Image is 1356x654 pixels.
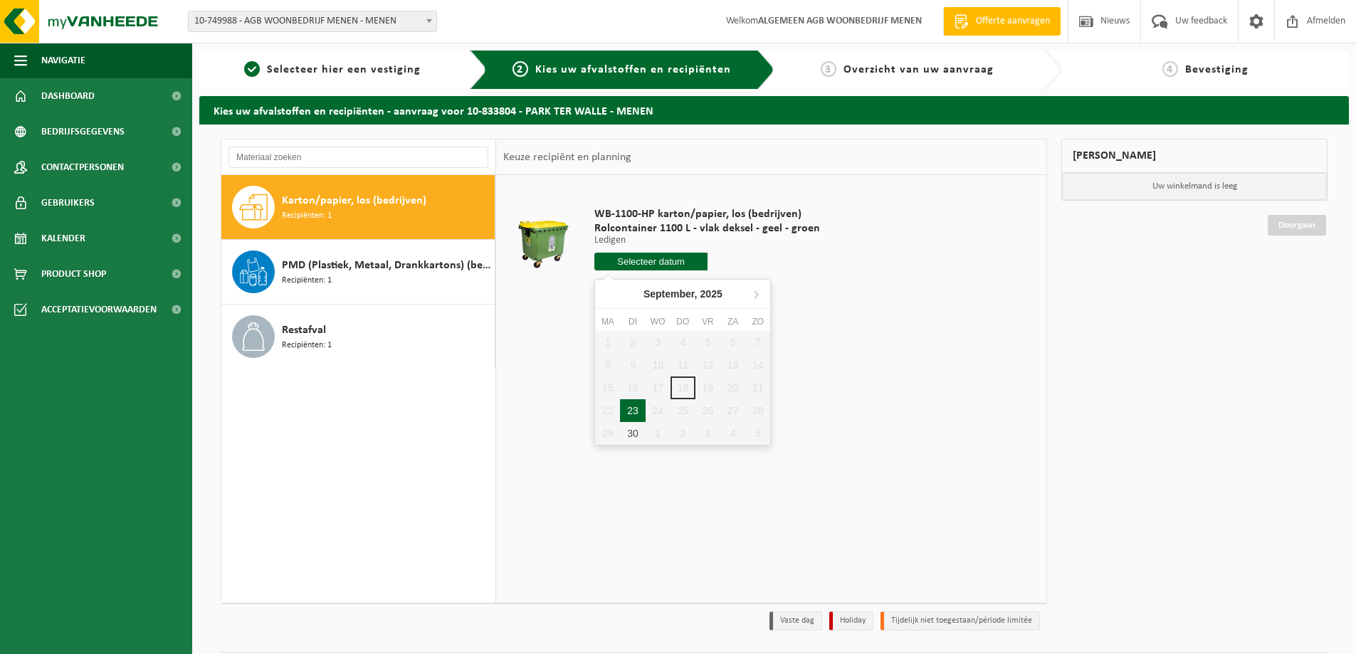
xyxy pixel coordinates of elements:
[843,64,994,75] span: Overzicht van uw aanvraag
[720,315,745,329] div: za
[646,315,671,329] div: wo
[41,43,85,78] span: Navigatie
[638,283,728,305] div: September,
[221,240,495,305] button: PMD (Plastiek, Metaal, Drankkartons) (bedrijven) Recipiënten: 1
[282,322,326,339] span: Restafval
[594,236,820,246] p: Ledigen
[41,114,125,149] span: Bedrijfsgegevens
[943,7,1061,36] a: Offerte aanvragen
[41,149,124,185] span: Contactpersonen
[1061,139,1328,173] div: [PERSON_NAME]
[496,139,638,175] div: Keuze recipiënt en planning
[829,611,873,631] li: Holiday
[513,61,528,77] span: 2
[620,422,645,445] div: 30
[769,611,822,631] li: Vaste dag
[228,147,488,168] input: Materiaal zoeken
[41,292,157,327] span: Acceptatievoorwaarden
[821,61,836,77] span: 3
[282,209,332,223] span: Recipiënten: 1
[188,11,437,32] span: 10-749988 - AGB WOONBEDRIJF MENEN - MENEN
[700,289,722,299] i: 2025
[41,221,85,256] span: Kalender
[206,61,458,78] a: 1Selecteer hier een vestiging
[282,192,426,209] span: Karton/papier, los (bedrijven)
[671,315,695,329] div: do
[972,14,1053,28] span: Offerte aanvragen
[595,315,620,329] div: ma
[1062,173,1327,200] p: Uw winkelmand is leeg
[189,11,436,31] span: 10-749988 - AGB WOONBEDRIJF MENEN - MENEN
[535,64,731,75] span: Kies uw afvalstoffen en recipiënten
[1185,64,1249,75] span: Bevestiging
[620,399,645,422] div: 23
[282,339,332,352] span: Recipiënten: 1
[594,221,820,236] span: Rolcontainer 1100 L - vlak deksel - geel - groen
[282,274,332,288] span: Recipiënten: 1
[594,253,708,270] input: Selecteer datum
[282,257,491,274] span: PMD (Plastiek, Metaal, Drankkartons) (bedrijven)
[267,64,421,75] span: Selecteer hier een vestiging
[41,256,106,292] span: Product Shop
[1162,61,1178,77] span: 4
[594,207,820,221] span: WB-1100-HP karton/papier, los (bedrijven)
[244,61,260,77] span: 1
[221,305,495,369] button: Restafval Recipiënten: 1
[758,16,922,26] strong: ALGEMEEN AGB WOONBEDRIJF MENEN
[199,96,1349,124] h2: Kies uw afvalstoffen en recipiënten - aanvraag voor 10-833804 - PARK TER WALLE - MENEN
[1268,215,1326,236] a: Doorgaan
[221,175,495,240] button: Karton/papier, los (bedrijven) Recipiënten: 1
[41,185,95,221] span: Gebruikers
[695,315,720,329] div: vr
[41,78,95,114] span: Dashboard
[881,611,1040,631] li: Tijdelijk niet toegestaan/période limitée
[620,315,645,329] div: di
[745,315,770,329] div: zo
